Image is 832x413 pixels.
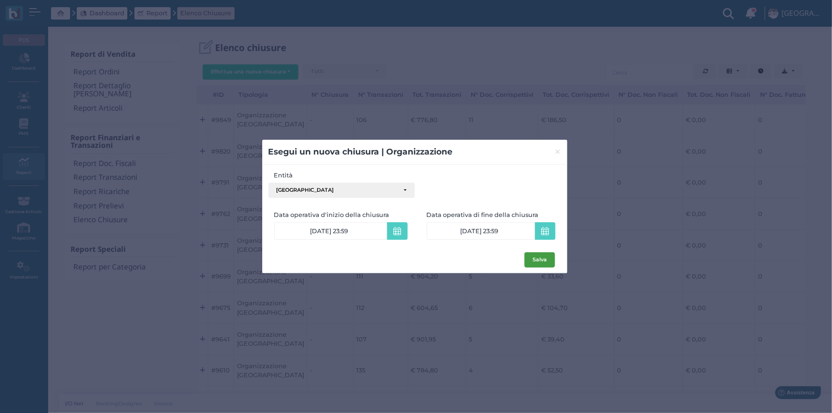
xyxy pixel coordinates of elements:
[310,227,348,235] span: [DATE] 23:59
[524,252,555,268] button: Salva
[268,171,415,180] label: Entità
[268,146,453,156] b: Esegui un nuova chiusura | Organizzazione
[28,8,63,15] span: Assistenza
[268,183,415,198] button: [GEOGRAPHIC_DATA]
[277,187,399,194] div: [GEOGRAPHIC_DATA]
[274,210,415,219] label: Data operativa d'inizio della chiusura
[554,145,561,158] span: ×
[427,210,555,219] label: Data operativa di fine della chiusura
[460,227,498,235] span: [DATE] 23:59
